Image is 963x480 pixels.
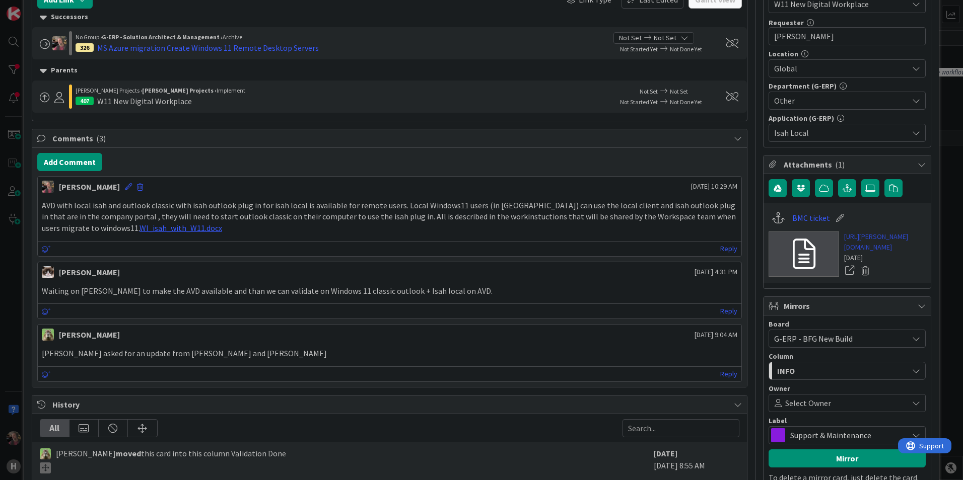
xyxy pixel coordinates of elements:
div: [PERSON_NAME] [59,181,120,193]
div: 407 [76,97,94,105]
span: Comments [52,132,729,144]
button: Add Comment [37,153,102,171]
img: TT [42,329,54,341]
span: Attachments [784,158,913,171]
div: Location [769,50,926,57]
div: [PERSON_NAME] [59,329,120,341]
input: Search... [623,419,739,437]
div: W11 New Digital Workplace [97,95,192,107]
p: AVD with local isah and outlook classic with isah outlook plug in for isah local is available for... [42,200,737,234]
label: Requester [769,18,804,27]
b: [PERSON_NAME] Projects › [142,87,217,94]
span: Owner [769,385,790,392]
span: Isah Local [774,127,908,139]
span: Not Set [670,88,688,95]
b: [DATE] [654,448,677,458]
img: TT [40,448,51,459]
a: Reply [720,368,737,380]
span: Support & Maintenance [790,428,903,442]
span: Other [774,95,908,107]
p: [PERSON_NAME] asked for an update from [PERSON_NAME] and [PERSON_NAME] [42,348,737,359]
span: Select Owner [785,397,831,409]
b: G-ERP - Solution Architect & Management › [102,33,223,41]
button: INFO [769,362,926,380]
img: Kv [42,266,54,278]
span: Not Started Yet [620,45,658,53]
span: Not Started Yet [620,98,658,106]
div: All [40,420,70,437]
span: [DATE] 10:29 AM [691,181,737,192]
span: Not Set [640,88,658,95]
span: INFO [777,364,795,377]
p: Waiting on [PERSON_NAME] to make the AVD available and than we can validate on Windows 11 classic... [42,285,737,297]
span: [PERSON_NAME] this card into this column Validation Done [56,447,286,473]
div: [DATE] 8:55 AM [654,447,739,477]
div: [DATE] [844,253,926,263]
span: [DATE] 9:04 AM [695,330,737,340]
span: History [52,398,729,411]
span: Global [774,62,908,74]
span: [PERSON_NAME] Projects › [76,87,142,94]
a: WI_isah_with_W11.docx [140,223,222,233]
a: [URL][PERSON_NAME][DOMAIN_NAME] [844,231,926,253]
span: No Group › [76,33,102,41]
b: moved [116,448,141,458]
span: Not Set [654,33,676,43]
span: Not Set [619,33,642,43]
img: BF [52,36,66,50]
span: [DATE] 4:31 PM [695,267,737,277]
div: Department (G-ERP) [769,83,926,90]
span: Label [769,417,787,424]
span: Implement [217,87,245,94]
div: Parents [40,65,739,76]
span: Not Done Yet [670,45,702,53]
div: Successors [40,12,739,23]
span: ( 3 ) [96,133,106,143]
div: [PERSON_NAME] [59,266,120,278]
div: Application (G-ERP) [769,115,926,122]
div: MS Azure migration Create Windows 11 Remote Desktop Servers [97,42,319,54]
button: Mirror [769,449,926,467]
span: Archive [223,33,242,41]
div: 326 [76,43,94,52]
span: G-ERP - BFG New Build [774,334,853,344]
span: Column [769,353,793,360]
a: Reply [720,243,737,255]
span: Board [769,321,789,328]
span: Mirrors [784,300,913,312]
a: BMC ticket [792,212,830,224]
a: Reply [720,305,737,317]
img: BF [42,181,54,193]
span: Not Done Yet [670,98,702,106]
span: ( 1 ) [835,159,845,170]
a: Open [844,264,855,277]
span: Support [21,2,46,14]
